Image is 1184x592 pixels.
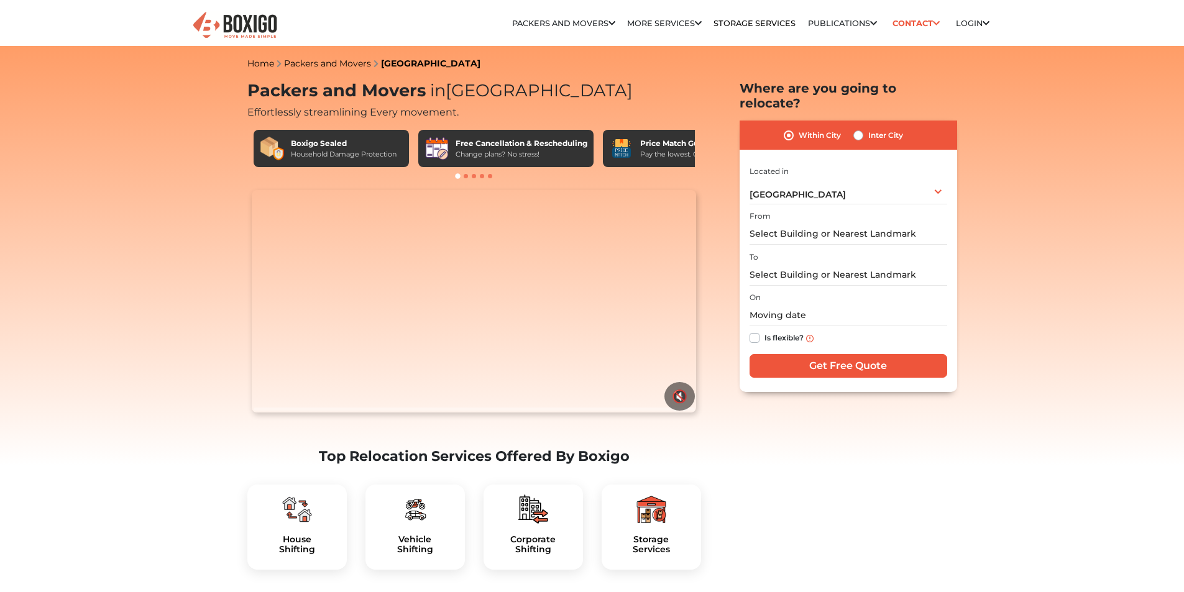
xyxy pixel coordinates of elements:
img: Free Cancellation & Rescheduling [424,136,449,161]
a: CorporateShifting [493,534,573,555]
a: StorageServices [612,534,691,555]
span: [GEOGRAPHIC_DATA] [426,80,633,101]
h5: Vehicle Shifting [375,534,455,555]
div: Change plans? No stress! [456,149,587,160]
h2: Top Relocation Services Offered By Boxigo [247,448,701,465]
span: Effortlessly streamlining Every movement. [247,106,459,118]
div: Household Damage Protection [291,149,397,160]
span: in [430,80,446,101]
h5: Corporate Shifting [493,534,573,555]
img: boxigo_packers_and_movers_plan [400,494,430,524]
label: Is flexible? [764,330,804,344]
input: Get Free Quote [750,354,947,378]
img: boxigo_packers_and_movers_plan [518,494,548,524]
h1: Packers and Movers [247,81,701,101]
a: VehicleShifting [375,534,455,555]
input: Select Building or Nearest Landmark [750,223,947,245]
h2: Where are you going to relocate? [740,81,957,111]
label: From [750,211,771,222]
a: Publications [808,19,877,28]
label: Within City [799,128,841,143]
video: Your browser does not support the video tag. [252,190,696,412]
img: Boxigo Sealed [260,136,285,161]
a: Login [956,19,989,28]
div: Boxigo Sealed [291,138,397,149]
label: Located in [750,166,789,177]
h5: Storage Services [612,534,691,555]
a: Packers and Movers [512,19,615,28]
label: Inter City [868,128,903,143]
button: 🔇 [664,382,695,411]
div: Price Match Guarantee [640,138,735,149]
a: More services [627,19,702,28]
img: Price Match Guarantee [609,136,634,161]
img: info [806,335,814,342]
span: [GEOGRAPHIC_DATA] [750,189,846,200]
a: Home [247,58,274,69]
a: Storage Services [714,19,796,28]
div: Free Cancellation & Rescheduling [456,138,587,149]
a: HouseShifting [257,534,337,555]
a: [GEOGRAPHIC_DATA] [381,58,480,69]
a: Packers and Movers [284,58,371,69]
div: Pay the lowest. Guaranteed! [640,149,735,160]
img: boxigo_packers_and_movers_plan [636,494,666,524]
input: Select Building or Nearest Landmark [750,264,947,286]
img: Boxigo [191,11,278,41]
h5: House Shifting [257,534,337,555]
label: To [750,252,758,263]
input: Moving date [750,304,947,326]
img: boxigo_packers_and_movers_plan [282,494,312,524]
a: Contact [889,14,944,33]
label: On [750,292,761,303]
